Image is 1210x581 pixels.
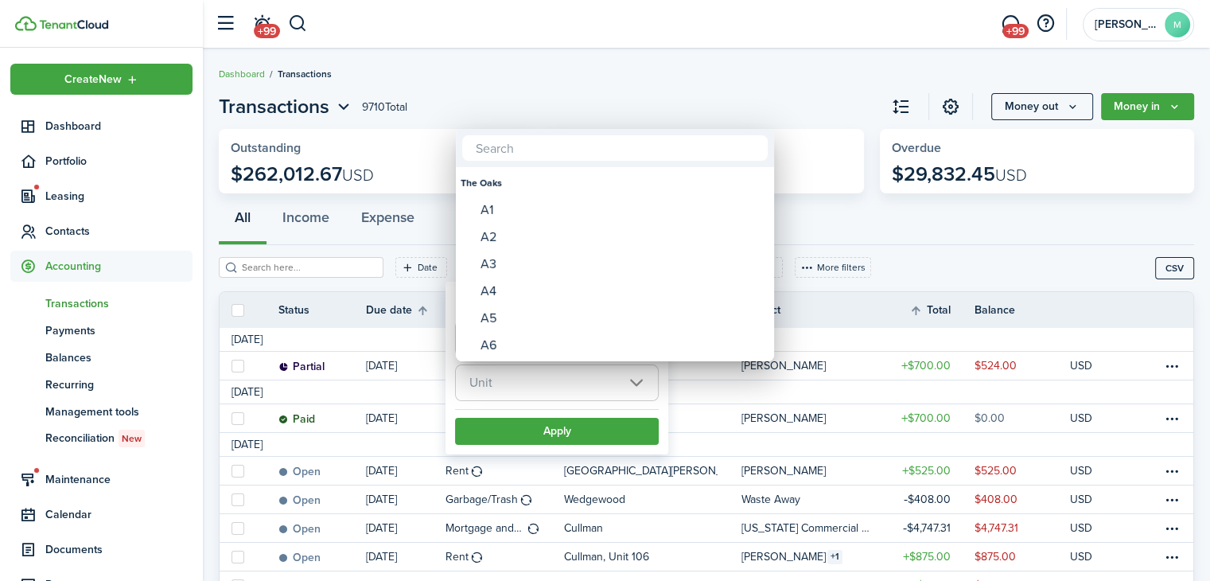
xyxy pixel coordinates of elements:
[480,251,762,278] div: A3
[462,135,768,161] input: Search
[480,278,762,305] div: A4
[480,224,762,251] div: A2
[480,332,762,359] div: A6
[480,197,762,224] div: A1
[461,170,769,197] div: The Oaks
[480,305,762,332] div: A5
